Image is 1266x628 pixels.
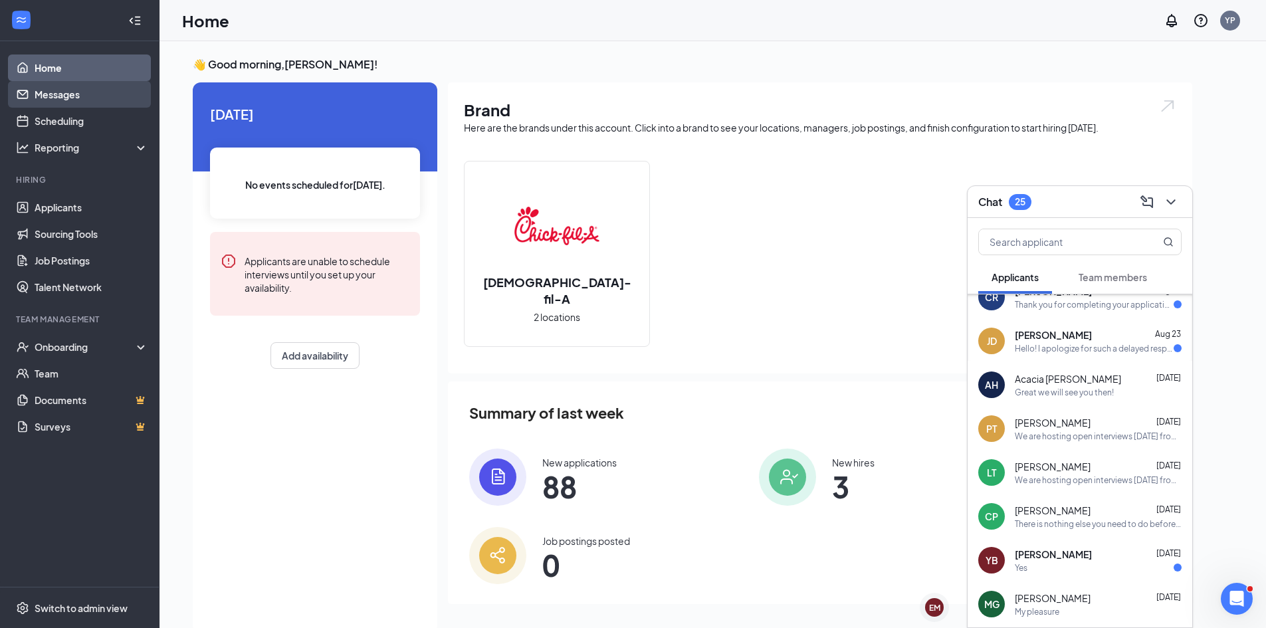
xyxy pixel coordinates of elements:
[514,183,599,268] img: Chick-fil-A
[15,13,28,27] svg: WorkstreamLogo
[469,527,526,584] img: icon
[542,553,630,577] span: 0
[986,554,998,567] div: YB
[1225,15,1235,26] div: YP
[984,597,1000,611] div: MG
[1156,548,1181,558] span: [DATE]
[465,274,649,307] h2: [DEMOGRAPHIC_DATA]-fil-A
[1015,416,1091,429] span: [PERSON_NAME]
[35,413,148,440] a: SurveysCrown
[1079,271,1147,283] span: Team members
[469,449,526,506] img: icon
[16,141,29,154] svg: Analysis
[35,387,148,413] a: DocumentsCrown
[35,360,148,387] a: Team
[1015,387,1114,398] div: Great we will see you then!
[35,54,148,81] a: Home
[193,57,1192,72] h3: 👋 Good morning, [PERSON_NAME] !
[1155,285,1181,295] span: Aug 23
[1221,583,1253,615] iframe: Intercom live chat
[1163,194,1179,210] svg: ChevronDown
[464,121,1176,134] div: Here are the brands under this account. Click into a brand to see your locations, managers, job p...
[1159,98,1176,114] img: open.6027fd2a22e1237b5b06.svg
[1156,373,1181,383] span: [DATE]
[16,340,29,354] svg: UserCheck
[1136,191,1158,213] button: ComposeMessage
[16,601,29,615] svg: Settings
[210,104,420,124] span: [DATE]
[1015,299,1174,310] div: Thank you for completing your application for the [DEMOGRAPHIC_DATA]-fil-A 13th & Utica Back of H...
[1015,518,1182,530] div: There is nothing else you need to do before [DATE]! We look forward to meeting you!
[1015,372,1121,385] span: Acacia [PERSON_NAME]
[1156,417,1181,427] span: [DATE]
[245,253,409,294] div: Applicants are unable to schedule interviews until you set up your availability.
[16,314,146,325] div: Team Management
[35,108,148,134] a: Scheduling
[1015,548,1092,561] span: [PERSON_NAME]
[979,229,1136,255] input: Search applicant
[1156,592,1181,602] span: [DATE]
[1155,329,1181,339] span: Aug 23
[985,510,998,523] div: CP
[1156,461,1181,471] span: [DATE]
[35,81,148,108] a: Messages
[1164,13,1180,29] svg: Notifications
[469,401,624,425] span: Summary of last week
[985,378,998,391] div: AH
[1015,606,1059,617] div: My pleasure
[1015,562,1027,574] div: Yes
[1015,591,1091,605] span: [PERSON_NAME]
[1015,343,1174,354] div: Hello! I apologize for such a delayed response, I was unfamiliar with this number. If the positio...
[35,247,148,274] a: Job Postings
[35,601,128,615] div: Switch to admin view
[1160,191,1182,213] button: ChevronDown
[1193,13,1209,29] svg: QuestionInfo
[270,342,360,369] button: Add availability
[992,271,1039,283] span: Applicants
[1015,196,1025,207] div: 25
[542,456,617,469] div: New applications
[464,98,1176,121] h1: Brand
[542,534,630,548] div: Job postings posted
[35,141,149,154] div: Reporting
[182,9,229,32] h1: Home
[35,274,148,300] a: Talent Network
[1015,460,1091,473] span: [PERSON_NAME]
[128,14,142,27] svg: Collapse
[832,474,875,498] span: 3
[832,456,875,469] div: New hires
[221,253,237,269] svg: Error
[1156,504,1181,514] span: [DATE]
[1015,504,1091,517] span: [PERSON_NAME]
[1139,194,1155,210] svg: ComposeMessage
[929,602,940,613] div: EM
[1015,431,1182,442] div: We are hosting open interviews [DATE] from 2-4 and we would love for you to come during that time...
[542,474,617,498] span: 88
[978,195,1002,209] h3: Chat
[1163,237,1174,247] svg: MagnifyingGlass
[987,334,997,348] div: JD
[985,290,998,304] div: CR
[987,466,996,479] div: LT
[1015,328,1092,342] span: [PERSON_NAME]
[35,340,137,354] div: Onboarding
[1015,474,1182,486] div: We are hosting open interviews [DATE] from 2-4 and we would love for you to come during that time...
[759,449,816,506] img: icon
[16,174,146,185] div: Hiring
[534,310,580,324] span: 2 locations
[245,177,385,192] span: No events scheduled for [DATE] .
[35,194,148,221] a: Applicants
[35,221,148,247] a: Sourcing Tools
[986,422,997,435] div: PT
